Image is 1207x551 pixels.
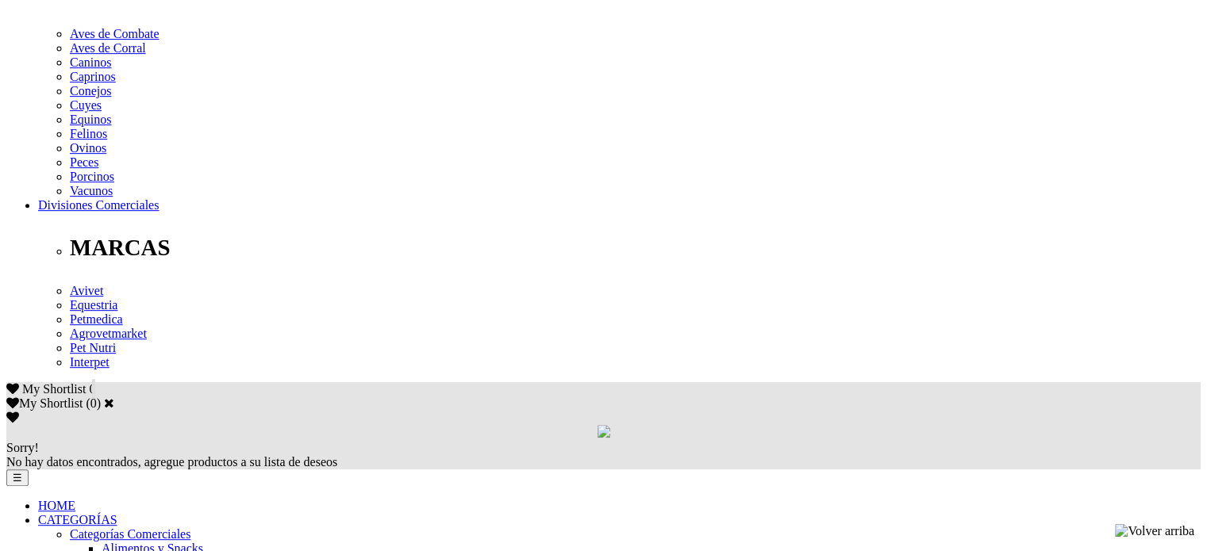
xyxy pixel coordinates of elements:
a: Aves de Combate [70,27,160,40]
a: Agrovetmarket [70,327,147,340]
a: Interpet [70,355,110,369]
a: Caprinos [70,70,116,83]
a: Peces [70,155,98,169]
a: Equinos [70,113,111,126]
a: Felinos [70,127,107,140]
p: MARCAS [70,235,1201,261]
a: Cuyes [70,98,102,112]
img: Volver arriba [1115,524,1194,538]
span: Sorry! [6,441,39,454]
a: Ovinos [70,141,106,155]
a: Pet Nutri [70,341,116,354]
img: loading.gif [598,425,610,438]
iframe: Brevo live chat [8,379,274,543]
a: Vacunos [70,184,113,197]
div: No hay datos encontrados, agregue productos a su lista de deseos [6,441,1201,469]
a: Petmedica [70,312,123,326]
a: Porcinos [70,170,114,183]
a: Conejos [70,84,111,98]
label: My Shortlist [6,396,83,410]
button: ☰ [6,469,29,486]
a: Equestria [70,298,117,312]
a: Caninos [70,55,111,69]
a: Avivet [70,284,103,297]
a: Aves de Corral [70,41,146,55]
a: Divisiones Comerciales [38,198,159,212]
